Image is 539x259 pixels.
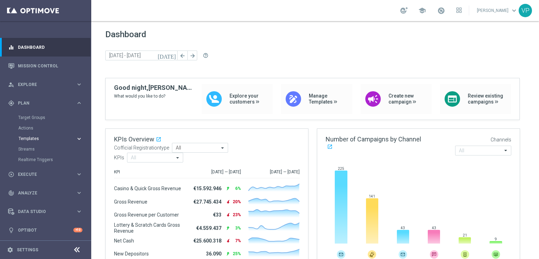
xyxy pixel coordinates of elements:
[8,100,76,106] div: Plan
[8,208,76,215] div: Data Studio
[18,136,83,141] button: Templates keyboard_arrow_right
[18,101,76,105] span: Plan
[73,228,82,232] div: +10
[76,190,82,196] i: keyboard_arrow_right
[8,57,82,75] div: Mission Control
[18,133,91,144] div: Templates
[18,210,76,214] span: Data Studio
[510,7,518,14] span: keyboard_arrow_down
[519,4,532,17] div: VP
[76,135,82,142] i: keyboard_arrow_right
[8,100,83,106] button: gps_fixed Plan keyboard_arrow_right
[8,171,76,178] div: Execute
[18,112,91,123] div: Target Groups
[76,208,82,215] i: keyboard_arrow_right
[18,172,76,177] span: Execute
[76,81,82,88] i: keyboard_arrow_right
[19,137,76,141] div: Templates
[8,45,83,50] button: equalizer Dashboard
[18,38,82,57] a: Dashboard
[8,190,83,196] button: track_changes Analyze keyboard_arrow_right
[18,144,91,154] div: Streams
[18,191,76,195] span: Analyze
[8,209,83,214] button: Data Studio keyboard_arrow_right
[76,100,82,106] i: keyboard_arrow_right
[7,247,13,253] i: settings
[418,7,426,14] span: school
[18,82,76,87] span: Explore
[8,63,83,69] button: Mission Control
[476,5,519,16] a: [PERSON_NAME]keyboard_arrow_down
[8,44,14,51] i: equalizer
[8,81,76,88] div: Explore
[8,227,83,233] button: lightbulb Optibot +10
[8,227,14,233] i: lightbulb
[18,115,73,120] a: Target Groups
[8,100,14,106] i: gps_fixed
[76,171,82,178] i: keyboard_arrow_right
[8,38,82,57] div: Dashboard
[8,190,76,196] div: Analyze
[18,157,73,162] a: Realtime Triggers
[8,190,14,196] i: track_changes
[8,81,14,88] i: person_search
[18,146,73,152] a: Streams
[17,248,38,252] a: Settings
[8,171,14,178] i: play_circle_outline
[18,57,82,75] a: Mission Control
[8,172,83,177] button: play_circle_outline Execute keyboard_arrow_right
[18,125,73,131] a: Actions
[19,137,69,141] span: Templates
[18,221,73,239] a: Optibot
[8,221,82,239] div: Optibot
[18,123,91,133] div: Actions
[8,82,83,87] button: person_search Explore keyboard_arrow_right
[18,154,91,165] div: Realtime Triggers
